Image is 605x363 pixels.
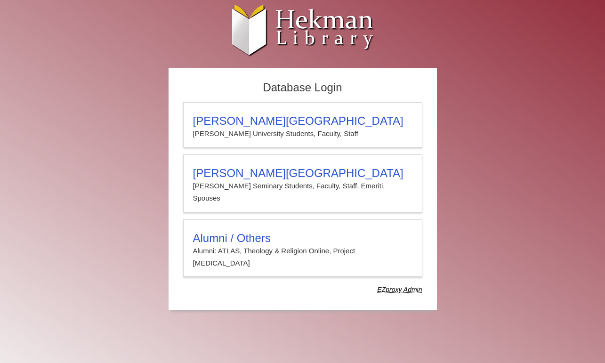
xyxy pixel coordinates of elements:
h3: Alumni / Others [193,232,412,245]
summary: Alumni / OthersAlumni: ATLAS, Theology & Religion Online, Project [MEDICAL_DATA] [193,232,412,270]
h3: [PERSON_NAME][GEOGRAPHIC_DATA] [193,114,412,128]
a: [PERSON_NAME][GEOGRAPHIC_DATA][PERSON_NAME] Seminary Students, Faculty, Staff, Emeriti, Spouses [183,154,422,212]
h3: [PERSON_NAME][GEOGRAPHIC_DATA] [193,167,412,180]
a: [PERSON_NAME][GEOGRAPHIC_DATA][PERSON_NAME] University Students, Faculty, Staff [183,102,422,147]
h2: Database Login [178,78,427,97]
p: Alumni: ATLAS, Theology & Religion Online, Project [MEDICAL_DATA] [193,245,412,270]
p: [PERSON_NAME] University Students, Faculty, Staff [193,128,412,140]
dfn: Use Alumni login [377,286,422,293]
p: [PERSON_NAME] Seminary Students, Faculty, Staff, Emeriti, Spouses [193,180,412,205]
